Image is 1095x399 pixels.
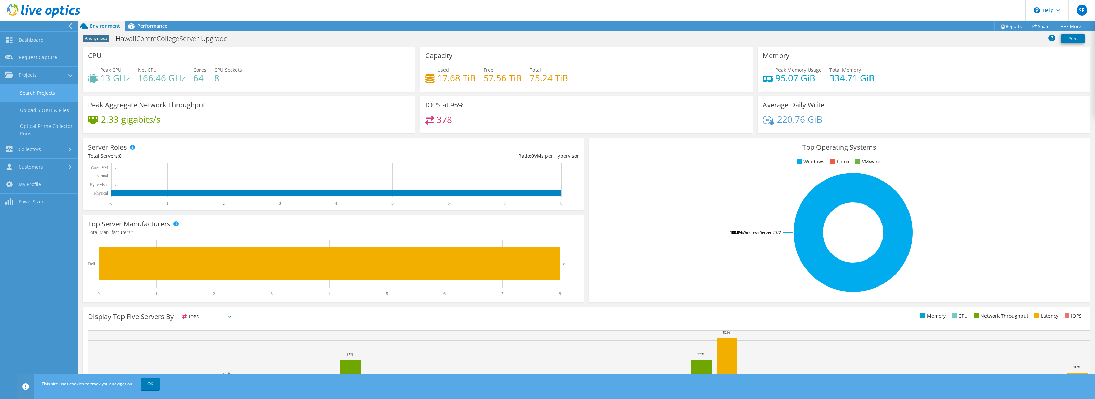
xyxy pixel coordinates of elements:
h3: Peak Aggregate Network Throughput [88,101,205,109]
text: Dell [88,261,95,266]
span: Total [530,67,541,73]
text: 8 [565,191,566,195]
span: Performance [137,23,167,29]
h4: 75.24 TiB [530,74,568,82]
text: 7 [504,201,506,206]
div: Ratio: VMs per Hypervisor [333,152,579,160]
text: 5 [386,291,388,296]
text: 4 [328,291,330,296]
li: Memory [919,312,946,320]
h4: 166.46 GHz [138,74,185,82]
text: 2 [213,291,215,296]
a: OK [141,378,160,390]
li: IOPS [1063,312,1082,320]
text: 3 [279,201,281,206]
h3: Server Roles [88,144,127,151]
h4: 2.33 gigabits/s [101,116,160,123]
text: 1 [155,291,157,296]
a: Share [1027,21,1055,31]
a: Print [1061,34,1085,43]
h1: HawaiiCommCollegeServer Upgrade [113,35,238,42]
text: 37% [697,352,704,356]
span: IOPS [180,312,234,321]
span: Peak Memory Usage [775,67,822,73]
li: CPU [950,312,968,320]
a: More [1055,21,1086,31]
text: 52% [723,330,730,334]
text: 1 [166,201,168,206]
text: 3 [271,291,273,296]
tspan: 100.0% [730,230,743,235]
span: Used [437,67,449,73]
text: Physical [94,191,108,196]
h4: 64 [193,74,206,82]
text: 0 [115,166,116,169]
h4: 220.76 GiB [777,116,822,123]
text: 4 [335,201,337,206]
h3: Average Daily Write [763,101,824,109]
text: Virtual [97,174,108,178]
div: Total Servers: [88,152,333,160]
text: 0 [110,201,112,206]
span: Free [484,67,493,73]
li: Windows [795,158,824,165]
span: Anonymous [83,35,109,42]
tspan: Windows Server 2022 [743,230,781,235]
h3: CPU [88,52,102,59]
text: 0 [98,291,100,296]
h4: 57.56 TiB [484,74,522,82]
h4: 378 [437,116,452,123]
text: 8 [563,262,565,266]
h3: Top Operating Systems [594,144,1085,151]
span: Total Memory [829,67,861,73]
span: This site uses cookies to track your navigation. [42,381,133,387]
h3: Top Server Manufacturers [88,220,170,228]
text: 8 [559,291,561,296]
li: Linux [829,158,849,165]
text: 0 [115,183,116,186]
svg: \n [1034,7,1040,13]
li: VMware [854,158,880,165]
text: 28% [1073,365,1080,369]
h3: Capacity [425,52,452,59]
span: Net CPU [138,67,157,73]
text: 6 [443,291,446,296]
span: CPU Sockets [214,67,242,73]
text: Hypervisor [90,182,108,187]
text: 2 [223,201,225,206]
text: 24% [223,371,230,375]
span: Environment [90,23,120,29]
span: 8 [119,152,122,159]
text: 7 [501,291,503,296]
text: 6 [448,201,450,206]
text: 0 [115,174,116,178]
li: Latency [1033,312,1058,320]
text: 5 [391,201,394,206]
h4: 13 GHz [100,74,130,82]
a: Reports [994,21,1027,31]
li: Network Throughput [972,312,1028,320]
h4: 95.07 GiB [775,74,822,82]
span: Peak CPU [100,67,121,73]
text: 8 [560,201,562,206]
text: 37% [347,352,353,356]
h4: 334.71 GiB [829,74,875,82]
h3: Memory [763,52,789,59]
h4: Total Manufacturers: [88,229,579,236]
h3: IOPS at 95% [425,101,464,109]
span: 0 [531,152,534,159]
h4: 8 [214,74,242,82]
span: 1 [132,229,134,236]
text: Guest VM [91,165,108,170]
h4: 17.68 TiB [437,74,476,82]
span: SF [1077,5,1087,16]
span: Cores [193,67,206,73]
